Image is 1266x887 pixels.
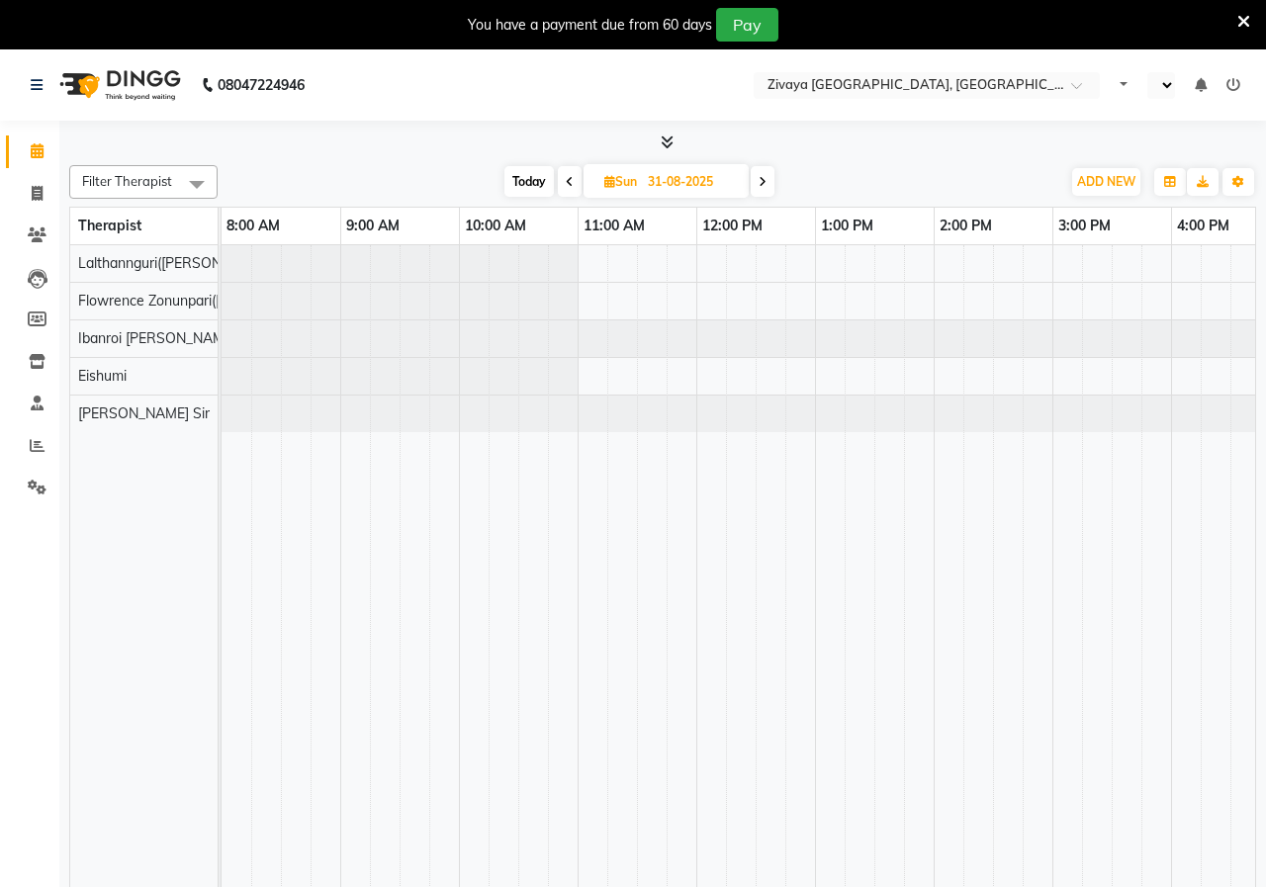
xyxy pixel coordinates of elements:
span: Eishumi [78,367,127,385]
a: 8:00 AM [222,212,285,240]
span: [PERSON_NAME] Sir [78,404,210,422]
button: Pay [716,8,778,42]
span: Ibanroi [PERSON_NAME] [78,329,236,347]
button: ADD NEW [1072,168,1140,196]
a: 3:00 PM [1053,212,1116,240]
a: 4:00 PM [1172,212,1234,240]
a: 12:00 PM [697,212,768,240]
span: Today [504,166,554,197]
img: logo [50,57,186,113]
span: Therapist [78,217,141,234]
a: 9:00 AM [341,212,405,240]
span: Sun [599,174,642,189]
span: Filter Therapist [82,173,172,189]
a: 10:00 AM [460,212,531,240]
span: Flowrence Zonunpari([PERSON_NAME]) [78,292,330,310]
a: 11:00 AM [579,212,650,240]
span: Lalthannguri([PERSON_NAME]) [78,254,276,272]
input: 2025-08-31 [642,167,741,197]
a: 2:00 PM [935,212,997,240]
b: 08047224946 [218,57,305,113]
a: 1:00 PM [816,212,878,240]
div: You have a payment due from 60 days [468,15,712,36]
span: ADD NEW [1077,174,1135,189]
